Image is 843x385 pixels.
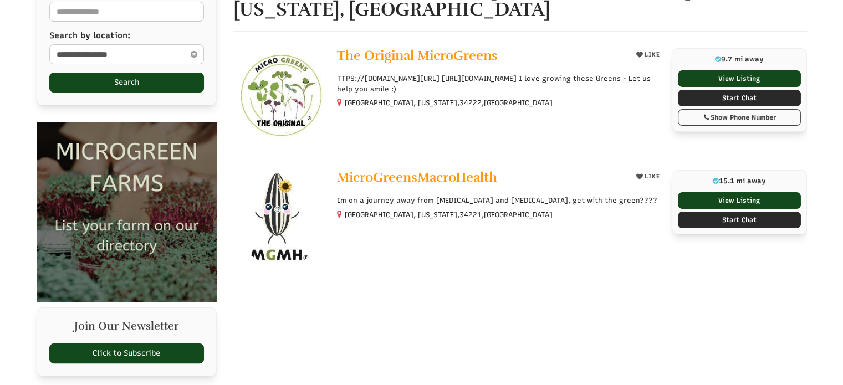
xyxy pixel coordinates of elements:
div: Show Phone Number [684,112,795,122]
span: The Original MicroGreens [337,47,498,64]
p: 15.1 mi away [678,176,801,186]
label: Search by location: [49,30,130,42]
a: View Listing [678,192,801,209]
p: Im on a journey away from [MEDICAL_DATA] and [MEDICAL_DATA], get with the green???? [337,196,663,206]
a: View Listing [678,70,801,87]
span: MicroGreensMacroHealth [337,169,497,186]
button: LIKE [632,170,663,183]
span: [GEOGRAPHIC_DATA] [484,210,553,220]
a: Start Chat [678,90,801,106]
a: Click to Subscribe [49,343,204,363]
p: TTPS://[DOMAIN_NAME][URL] [URL][DOMAIN_NAME] I love growing these Greens - Let us help you smile :) [337,74,663,94]
p: 9.7 mi away [678,54,801,64]
span: 34221 [459,210,482,220]
h2: Join Our Newsletter [49,320,204,338]
a: The Original MicroGreens [337,48,625,65]
a: Start Chat [678,212,801,228]
span: 34222 [459,98,482,108]
img: MicroGreensMacroHealth [233,170,329,266]
span: [GEOGRAPHIC_DATA] [484,98,553,108]
small: [GEOGRAPHIC_DATA], [US_STATE], , [345,99,553,107]
span: LIKE [643,173,660,180]
a: MicroGreensMacroHealth [337,170,625,187]
img: Microgreen Farms list your microgreen farm today [37,122,217,302]
button: Search [49,73,204,93]
small: [GEOGRAPHIC_DATA], [US_STATE], , [345,211,553,219]
img: The Original MicroGreens [233,48,329,144]
button: LIKE [632,48,663,61]
span: LIKE [643,51,660,58]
